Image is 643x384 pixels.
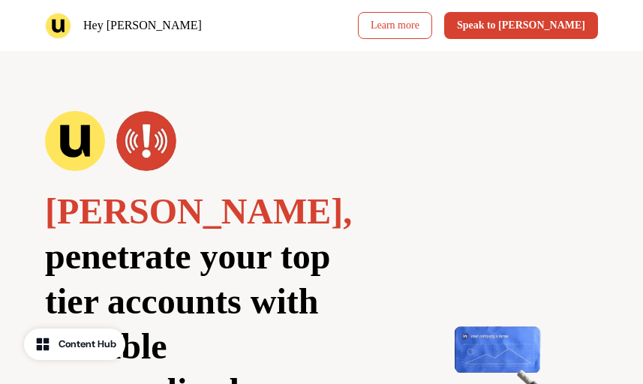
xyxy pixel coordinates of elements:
span: [PERSON_NAME], [45,191,352,231]
p: Hey [PERSON_NAME] [83,16,202,34]
div: Content Hub [59,337,116,352]
button: Speak to [PERSON_NAME] [444,12,598,39]
a: Learn more [358,12,432,39]
button: Content Hub [24,328,125,360]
